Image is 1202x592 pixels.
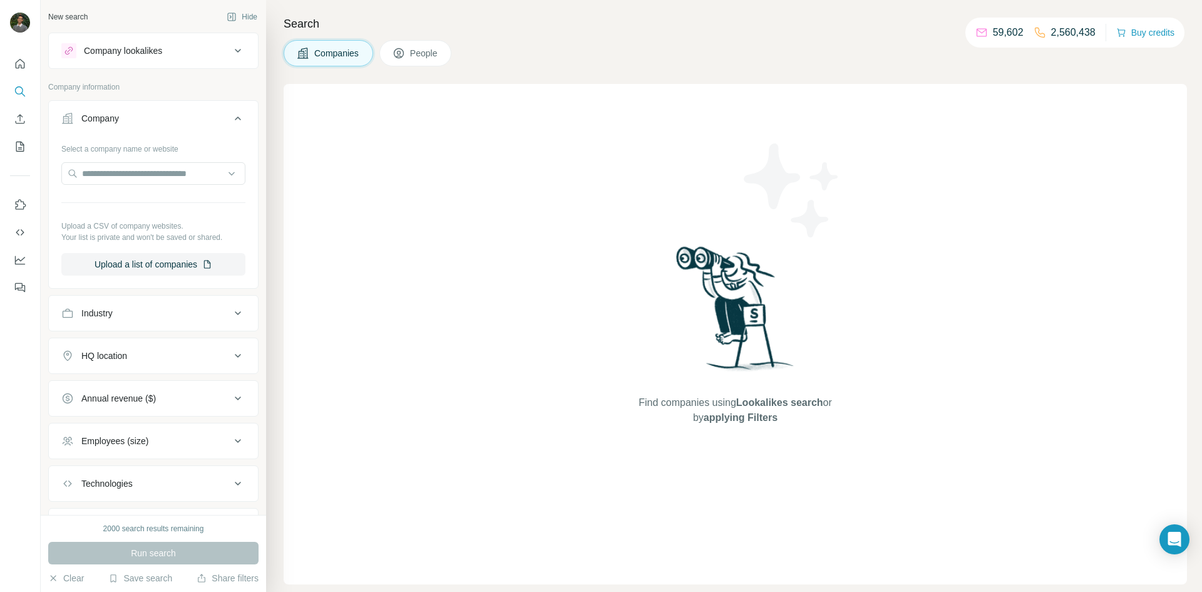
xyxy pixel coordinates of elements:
[10,135,30,158] button: My lists
[48,572,84,584] button: Clear
[10,194,30,216] button: Use Surfe on LinkedIn
[81,435,148,447] div: Employees (size)
[48,81,259,93] p: Company information
[108,572,172,584] button: Save search
[10,276,30,299] button: Feedback
[314,47,360,60] span: Companies
[1116,24,1174,41] button: Buy credits
[1051,25,1096,40] p: 2,560,438
[49,469,258,499] button: Technologies
[48,11,88,23] div: New search
[49,103,258,138] button: Company
[103,523,204,534] div: 2000 search results remaining
[81,477,133,490] div: Technologies
[736,134,848,247] img: Surfe Illustration - Stars
[49,36,258,66] button: Company lookalikes
[10,13,30,33] img: Avatar
[61,221,245,232] p: Upload a CSV of company websites.
[197,572,259,584] button: Share filters
[635,395,835,425] span: Find companies using or by
[84,44,162,57] div: Company lookalikes
[49,298,258,328] button: Industry
[81,307,113,319] div: Industry
[218,8,266,26] button: Hide
[993,25,1024,40] p: 59,602
[49,426,258,456] button: Employees (size)
[61,253,245,276] button: Upload a list of companies
[49,383,258,413] button: Annual revenue ($)
[10,249,30,271] button: Dashboard
[49,511,258,541] button: Keywords
[49,341,258,371] button: HQ location
[10,53,30,75] button: Quick start
[1159,524,1189,554] div: Open Intercom Messenger
[736,397,823,408] span: Lookalikes search
[81,392,156,405] div: Annual revenue ($)
[10,108,30,130] button: Enrich CSV
[61,138,245,155] div: Select a company name or website
[10,221,30,244] button: Use Surfe API
[61,232,245,243] p: Your list is private and won't be saved or shared.
[81,112,119,125] div: Company
[670,243,801,383] img: Surfe Illustration - Woman searching with binoculars
[704,412,778,423] span: applying Filters
[410,47,439,60] span: People
[284,15,1187,33] h4: Search
[81,350,127,362] div: HQ location
[10,80,30,103] button: Search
